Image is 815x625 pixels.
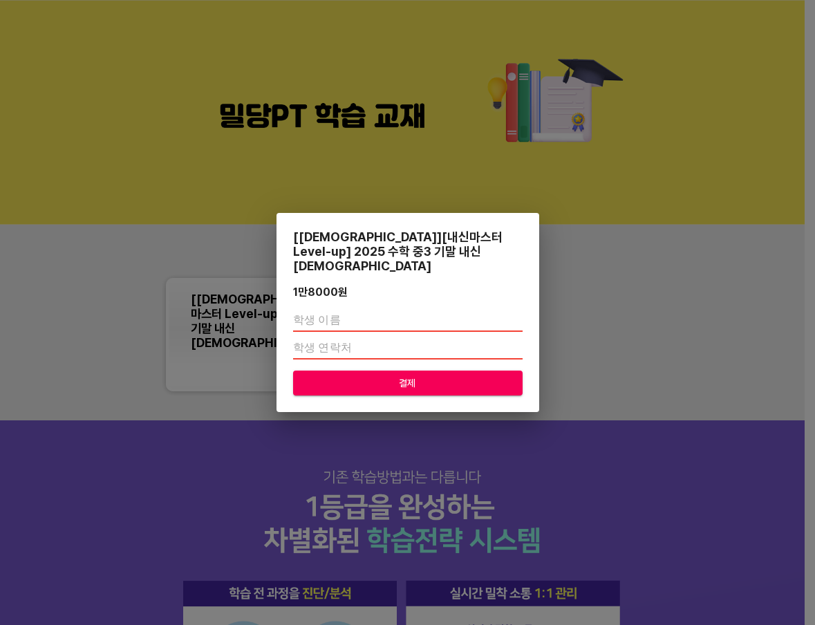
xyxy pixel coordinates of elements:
div: [[DEMOGRAPHIC_DATA]][내신마스터 Level-up] 2025 수학 중3 기말 내신[DEMOGRAPHIC_DATA] [293,230,523,273]
input: 학생 연락처 [293,337,523,360]
button: 결제 [293,371,523,396]
div: 1만8000 원 [293,286,348,299]
input: 학생 이름 [293,310,523,332]
span: 결제 [304,375,512,392]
